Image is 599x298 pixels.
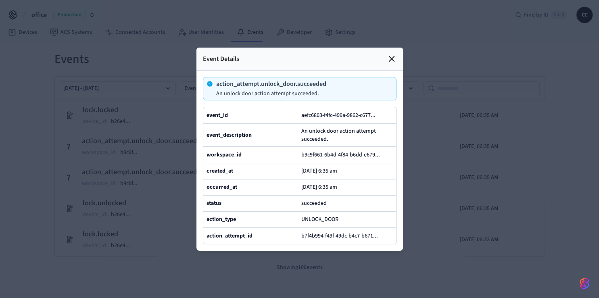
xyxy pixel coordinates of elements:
b: workspace_id [207,151,242,159]
button: aefc6803-f4fc-499a-9862-c677... [300,110,384,120]
span: UNLOCK_DOOR [301,215,338,223]
b: created_at [207,167,233,175]
button: b9c9f661-6b4d-4f84-b6dd-e679... [300,150,388,160]
span: An unlock door action attempt succeeded. [301,127,393,143]
p: Event Details [203,54,239,64]
p: action_attempt.unlock_door.succeeded [216,81,326,87]
b: event_id [207,111,228,119]
p: An unlock door action attempt succeeded. [216,90,326,97]
p: [DATE] 6:35 am [301,168,337,174]
img: SeamLogoGradient.69752ec5.svg [580,277,589,290]
p: [DATE] 6:35 am [301,184,337,190]
button: b7f4b994-f49f-49dc-b4c7-b671... [300,231,386,241]
b: status [207,199,221,207]
span: succeeded [301,199,327,207]
b: action_type [207,215,236,223]
b: occurred_at [207,183,237,191]
b: event_description [207,131,252,139]
b: action_attempt_id [207,232,253,240]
